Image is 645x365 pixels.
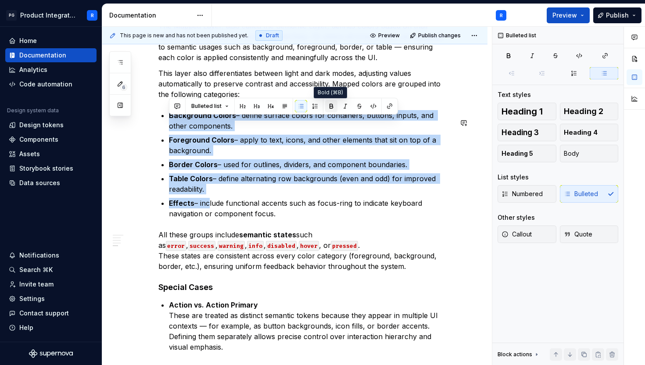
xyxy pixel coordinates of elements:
button: Contact support [5,306,97,320]
strong: Foreground Colors [169,136,234,144]
div: List styles [498,173,529,182]
button: Heading 5 [498,145,556,162]
span: This page is new and has not been published yet. [120,32,248,39]
span: Heading 4 [564,128,598,137]
span: Preview [378,32,400,39]
div: R [500,12,503,19]
p: This layer also differentiates between light and dark modes, adjusting values automatically to pr... [158,68,452,100]
div: Product Integration [20,11,76,20]
a: Assets [5,147,97,161]
code: success [188,241,215,251]
div: Text styles [498,90,531,99]
p: – apply to text, icons, and other elements that sit on top of a background. [169,135,452,156]
div: Invite team [19,280,54,289]
code: error [166,241,186,251]
div: Home [19,36,37,45]
p: All these groups include such as , , , , , , or . These states are consistent across every color ... [158,229,452,272]
button: Publish [593,7,641,23]
button: Search ⌘K [5,263,97,277]
div: Assets [19,150,40,158]
button: Notifications [5,248,97,262]
code: warning [218,241,245,251]
span: Callout [502,230,532,239]
div: Help [19,323,33,332]
button: PGProduct IntegrationR [2,6,100,25]
strong: Border Colors [169,160,218,169]
div: Settings [19,294,45,303]
button: Heading 1 [498,103,556,120]
div: Analytics [19,65,47,74]
span: Numbered [502,190,543,198]
a: Settings [5,292,97,306]
strong: Table Colors [169,174,213,183]
p: – include functional accents such as focus-ring to indicate keyboard navigation or component focus. [169,198,452,219]
div: Code automation [19,80,72,89]
div: Documentation [19,51,66,60]
div: Notifications [19,251,59,260]
code: info [247,241,264,251]
div: Design tokens [19,121,64,129]
span: Heading 2 [564,107,603,116]
div: PG [6,10,17,21]
p: – define alternating row backgrounds (even and odd) for improved readability. [169,173,452,194]
a: Components [5,132,97,147]
strong: Action vs. Action Primary [169,301,258,309]
a: Code automation [5,77,97,91]
div: Bold (⌘B) [314,87,347,98]
button: Heading 2 [560,103,619,120]
button: Help [5,321,97,335]
div: Storybook stories [19,164,73,173]
p: These are treated as distinct semantic tokens because they appear in multiple UI contexts — for e... [169,300,452,352]
div: Design system data [7,107,59,114]
a: Data sources [5,176,97,190]
div: Search ⌘K [19,265,53,274]
span: Heading 5 [502,149,533,158]
strong: semantic states [239,230,296,239]
strong: Effects [169,199,194,208]
code: pressed [331,241,358,251]
div: Block actions [498,351,532,358]
code: disabled [266,241,297,251]
a: Documentation [5,48,97,62]
code: hover [299,241,319,251]
a: Invite team [5,277,97,291]
button: Callout [498,225,556,243]
button: Body [560,145,619,162]
span: Heading 3 [502,128,539,137]
button: Quote [560,225,619,243]
span: Preview [552,11,577,20]
div: Block actions [498,348,540,361]
button: Numbered [498,185,556,203]
button: Preview [547,7,590,23]
a: Design tokens [5,118,97,132]
a: Home [5,34,97,48]
span: Publish changes [418,32,461,39]
p: – used for outlines, dividers, and component boundaries. [169,159,452,170]
button: Publish changes [407,29,465,42]
svg: Supernova Logo [29,349,73,358]
a: Analytics [5,63,97,77]
span: Body [564,149,579,158]
div: R [91,12,94,19]
span: Heading 1 [502,107,543,116]
span: Bulleted list [191,103,222,110]
button: Bulleted list [187,100,233,112]
span: Publish [606,11,629,20]
div: Data sources [19,179,60,187]
button: Heading 4 [560,124,619,141]
button: Preview [367,29,404,42]
p: – define surface colors for containers, buttons, inputs, and other components. [169,110,452,131]
button: Heading 3 [498,124,556,141]
div: Documentation [109,11,192,20]
div: Components [19,135,58,144]
div: Contact support [19,309,69,318]
span: Quote [564,230,592,239]
span: Draft [266,32,279,39]
strong: Background Colors [169,111,236,120]
div: Other styles [498,213,535,222]
span: 6 [120,84,127,91]
h4: Special Cases [158,282,452,293]
a: Storybook stories [5,161,97,175]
